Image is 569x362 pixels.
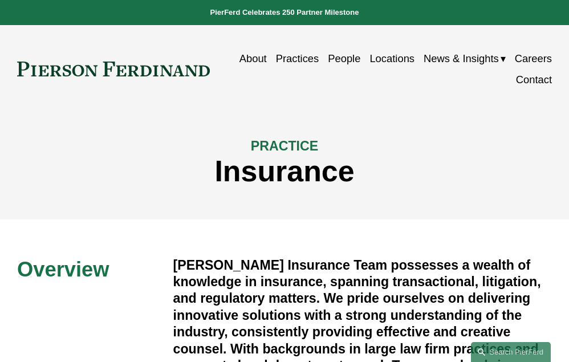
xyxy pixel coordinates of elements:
[424,48,506,69] a: folder dropdown
[471,342,551,362] a: Search this site
[328,48,360,69] a: People
[239,48,267,69] a: About
[251,139,318,153] span: PRACTICE
[369,48,414,69] a: Locations
[516,69,552,90] a: Contact
[17,154,552,188] h1: Insurance
[515,48,552,69] a: Careers
[276,48,319,69] a: Practices
[17,258,109,281] span: Overview
[424,49,499,68] span: News & Insights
